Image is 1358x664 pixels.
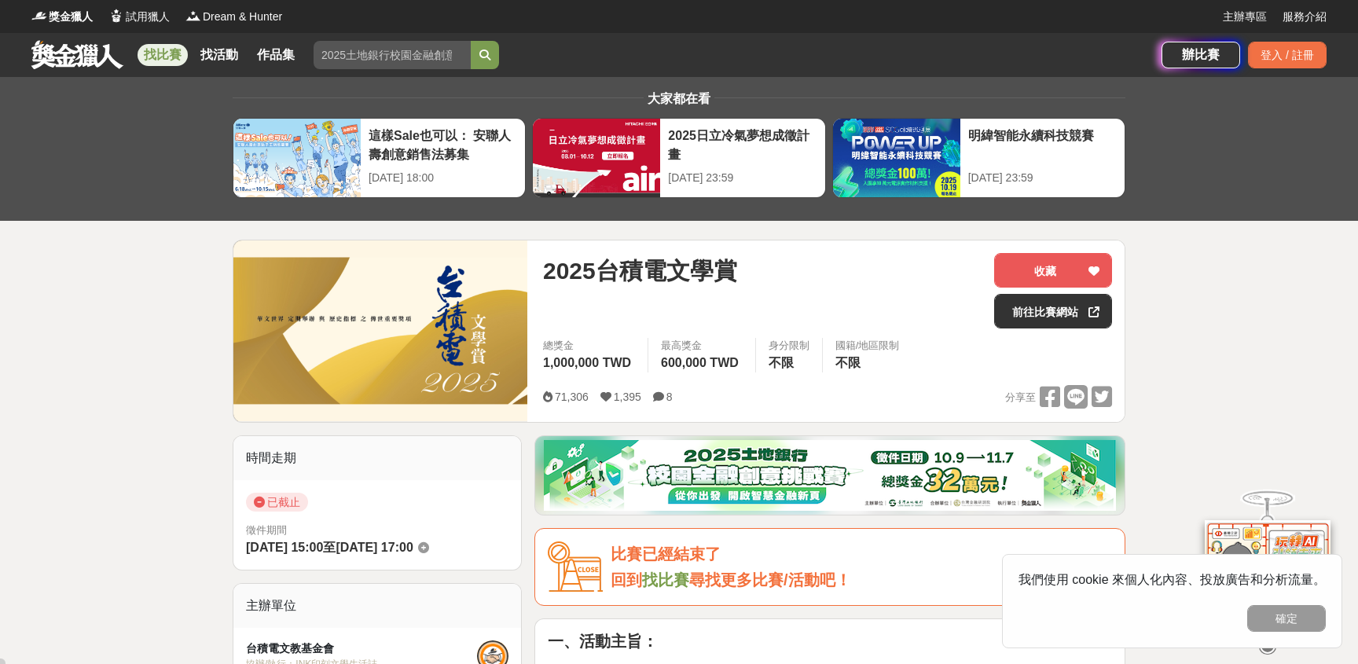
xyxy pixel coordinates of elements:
[666,391,673,403] span: 8
[1247,605,1326,632] button: 確定
[31,8,47,24] img: Logo
[246,640,477,657] div: 台積電文教基金會
[251,44,301,66] a: 作品集
[1248,42,1327,68] div: 登入 / 註冊
[661,356,739,369] span: 600,000 TWD
[108,8,124,24] img: Logo
[246,493,308,512] span: 已截止
[994,253,1112,288] button: 收藏
[769,356,794,369] span: 不限
[1283,9,1327,25] a: 服務介紹
[832,118,1125,198] a: 明緯智能永續科技競賽[DATE] 23:59
[668,127,817,162] div: 2025日立冷氣夢想成徵計畫
[31,9,93,25] a: Logo獎金獵人
[1018,573,1326,586] span: 我們使用 cookie 來個人化內容、投放廣告和分析流量。
[185,8,201,24] img: Logo
[543,338,635,354] span: 總獎金
[689,571,851,589] span: 尋找更多比賽/活動吧！
[769,338,809,354] div: 身分限制
[203,9,282,25] span: Dream & Hunter
[185,9,282,25] a: LogoDream & Hunter
[611,541,1112,567] div: 比賽已經結束了
[532,118,825,198] a: 2025日立冷氣夢想成徵計畫[DATE] 23:59
[314,41,471,69] input: 2025土地銀行校園金融創意挑戰賽：從你出發 開啟智慧金融新頁
[555,391,589,403] span: 71,306
[661,338,743,354] span: 最高獎金
[194,44,244,66] a: 找活動
[138,44,188,66] a: 找比賽
[1223,9,1267,25] a: 主辦專區
[246,524,287,536] span: 徵件期間
[543,253,737,288] span: 2025台積電文學賞
[668,170,817,186] div: [DATE] 23:59
[1205,520,1330,625] img: d2146d9a-e6f6-4337-9592-8cefde37ba6b.png
[233,436,521,480] div: 時間走期
[835,356,861,369] span: 不限
[1005,386,1036,409] span: 分享至
[323,541,336,554] span: 至
[369,170,517,186] div: [DATE] 18:00
[126,9,170,25] span: 試用獵人
[644,92,714,105] span: 大家都在看
[611,571,642,589] span: 回到
[642,571,689,589] a: 找比賽
[49,9,93,25] span: 獎金獵人
[548,541,603,592] img: Icon
[614,391,641,403] span: 1,395
[543,356,631,369] span: 1,000,000 TWD
[1162,42,1240,68] a: 辦比賽
[994,294,1112,328] a: 前往比賽網站
[233,240,527,421] img: Cover Image
[968,170,1117,186] div: [DATE] 23:59
[108,9,170,25] a: Logo試用獵人
[246,541,323,554] span: [DATE] 15:00
[968,127,1117,162] div: 明緯智能永續科技競賽
[233,118,526,198] a: 這樣Sale也可以： 安聯人壽創意銷售法募集[DATE] 18:00
[835,338,900,354] div: 國籍/地區限制
[336,541,413,554] span: [DATE] 17:00
[369,127,517,162] div: 這樣Sale也可以： 安聯人壽創意銷售法募集
[233,584,521,628] div: 主辦單位
[548,633,658,650] strong: 一、活動主旨：
[544,440,1116,511] img: d20b4788-230c-4a26-8bab-6e291685a538.png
